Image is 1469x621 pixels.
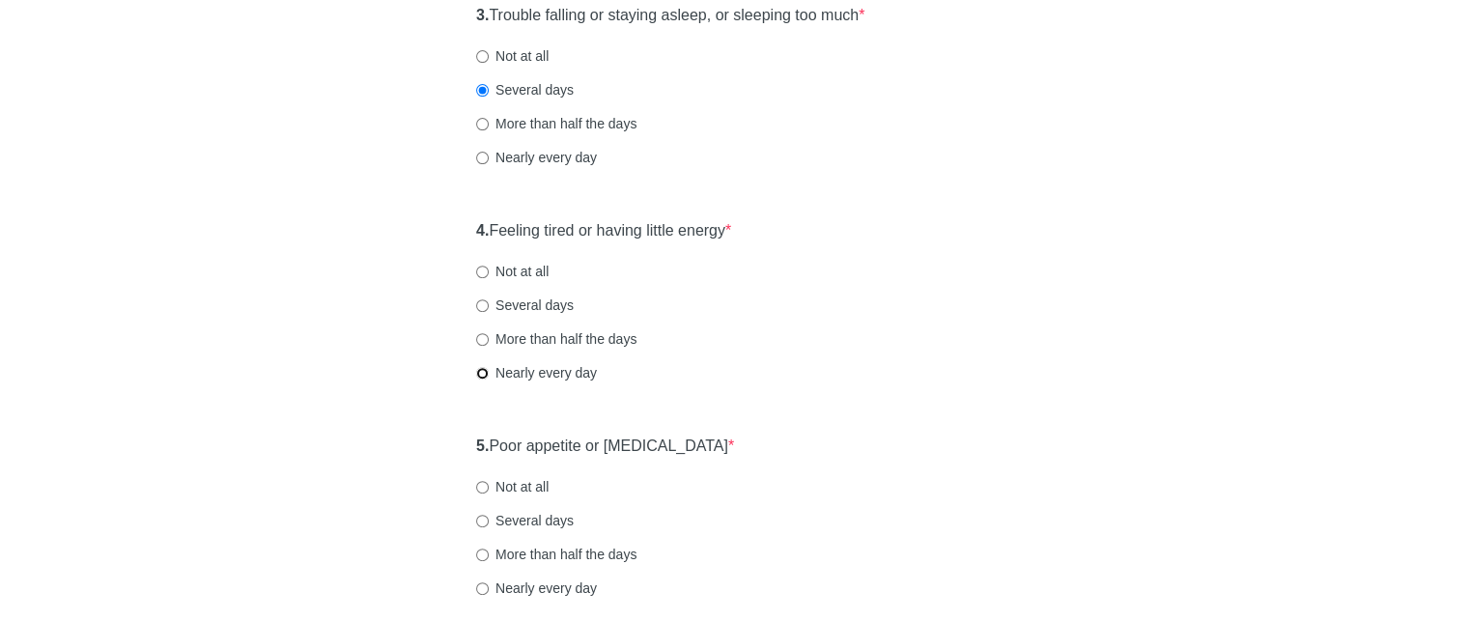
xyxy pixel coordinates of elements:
[476,481,489,494] input: Not at all
[476,5,864,27] label: Trouble falling or staying asleep, or sleeping too much
[476,329,636,349] label: More than half the days
[476,7,489,23] strong: 3.
[476,118,489,130] input: More than half the days
[476,80,574,99] label: Several days
[476,367,489,380] input: Nearly every day
[476,50,489,63] input: Not at all
[476,262,549,281] label: Not at all
[476,582,489,595] input: Nearly every day
[476,363,597,382] label: Nearly every day
[476,46,549,66] label: Not at all
[476,299,489,312] input: Several days
[476,549,489,561] input: More than half the days
[476,477,549,496] label: Not at all
[476,220,731,242] label: Feeling tired or having little energy
[476,222,489,239] strong: 4.
[476,511,574,530] label: Several days
[476,515,489,527] input: Several days
[476,333,489,346] input: More than half the days
[476,152,489,164] input: Nearly every day
[476,148,597,167] label: Nearly every day
[476,436,734,458] label: Poor appetite or [MEDICAL_DATA]
[476,114,636,133] label: More than half the days
[476,438,489,454] strong: 5.
[476,545,636,564] label: More than half the days
[476,266,489,278] input: Not at all
[476,579,597,598] label: Nearly every day
[476,296,574,315] label: Several days
[476,84,489,97] input: Several days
